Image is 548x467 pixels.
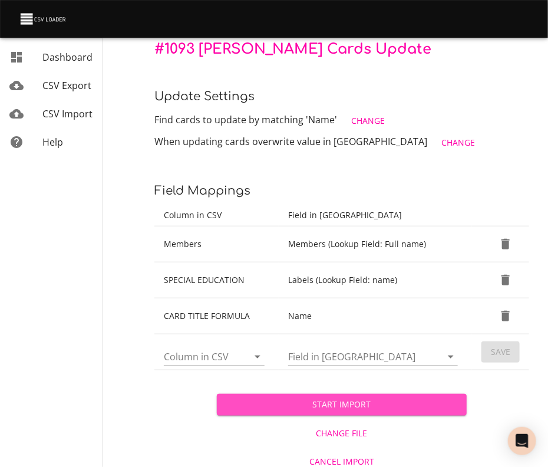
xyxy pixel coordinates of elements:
td: Members (Lookup Field: Full name) [279,226,472,262]
button: Change File [217,423,467,445]
span: # 1093 [PERSON_NAME] Cards Update [154,41,431,57]
th: Column in CSV [154,205,279,226]
span: Field Mappings [154,184,250,198]
span: CSV Export [42,79,91,92]
th: Field in [GEOGRAPHIC_DATA] [279,205,472,226]
span: Change [441,136,475,150]
td: CARD TITLE FORMULA [154,298,279,334]
button: Start Import [217,394,467,416]
img: CSV Loader [19,11,68,27]
span: CSV Import [42,107,93,120]
td: Name [279,298,472,334]
button: Delete [491,266,520,294]
span: Start Import [226,397,457,412]
td: Labels (Lookup Field: name) [279,262,472,298]
td: Members [154,226,279,262]
button: Open [443,348,459,365]
span: When updating cards overwrite value in [GEOGRAPHIC_DATA] [154,135,427,148]
button: Delete [491,230,520,258]
button: Change [437,132,480,154]
span: Change [351,114,385,129]
span: Update settings [154,90,255,103]
button: Open [249,348,266,365]
span: Help [42,136,63,149]
div: Open Intercom Messenger [508,427,536,455]
td: SPECIAL EDUCATION [154,262,279,298]
span: Change File [222,426,462,441]
button: Delete [491,302,520,330]
p: Find cards to update by matching 'Name' [154,110,529,132]
button: Change [346,110,389,132]
span: Dashboard [42,51,93,64]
